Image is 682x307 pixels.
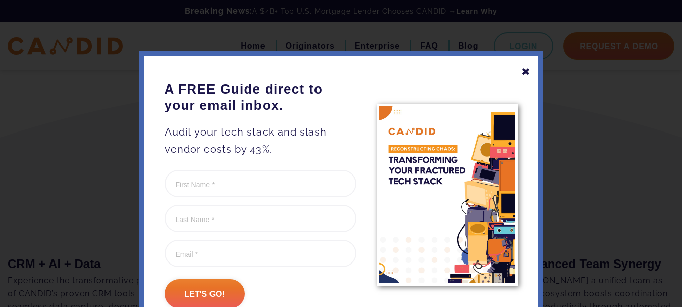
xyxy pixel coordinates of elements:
[165,170,356,197] input: First Name *
[165,205,356,232] input: Last Name *
[165,240,356,267] input: Email *
[377,104,518,285] img: A FREE Guide direct to your email inbox.
[165,81,356,113] h3: A FREE Guide direct to your email inbox.
[521,63,531,80] div: ✖
[165,123,356,158] p: Audit your tech stack and slash vendor costs by 43%.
